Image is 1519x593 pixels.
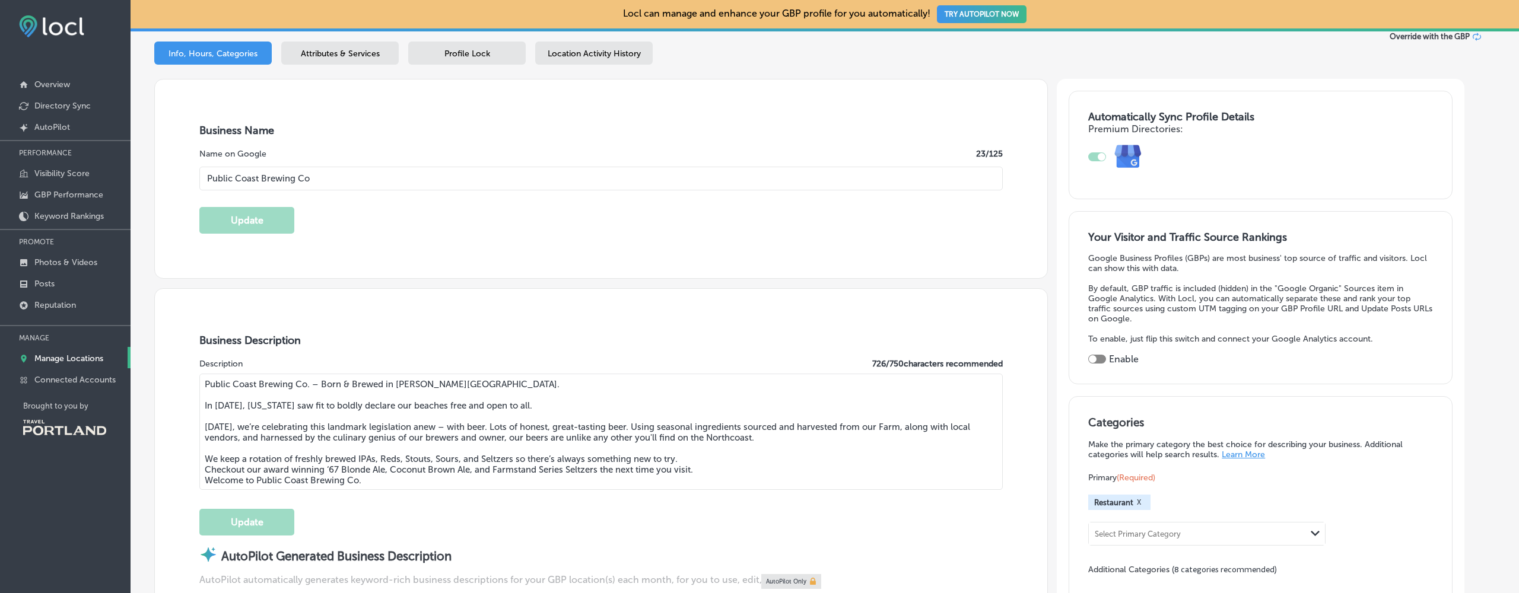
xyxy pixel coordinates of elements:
[1088,473,1155,483] span: Primary
[1172,564,1277,575] span: (8 categories recommended)
[199,149,266,159] label: Name on Google
[1088,253,1432,273] p: Google Business Profiles (GBPs) are most business' top source of traffic and visitors. Locl can s...
[1088,416,1433,433] h3: Categories
[1088,334,1432,344] p: To enable, just flip this switch and connect your Google Analytics account.
[23,420,106,435] img: Travel Portland
[199,334,1003,347] h3: Business Description
[976,149,1003,159] label: 23 /125
[34,375,116,385] p: Connected Accounts
[1222,449,1265,460] a: Learn More
[1088,565,1277,575] span: Additional Categories
[199,207,294,234] button: Update
[1088,110,1433,123] h3: Automatically Sync Profile Details
[199,167,1003,190] input: Enter Location Name
[1088,283,1432,324] p: By default, GBP traffic is included (hidden) in the "Google Organic" Sources item in Google Analy...
[199,124,1003,137] h3: Business Name
[23,401,131,410] p: Brought to you by
[34,300,76,310] p: Reputation
[872,359,1003,369] label: 726 / 750 characters recommended
[199,359,243,369] label: Description
[34,211,104,221] p: Keyword Rankings
[1117,473,1155,483] span: (Required)
[1390,32,1470,41] span: Override with the GBP
[169,49,258,59] span: Info, Hours, Categories
[34,279,55,289] p: Posts
[444,49,490,59] span: Profile Lock
[1088,439,1433,460] p: Make the primary category the best choice for describing your business. Additional categories wil...
[1095,530,1181,538] div: Select Primary Category
[34,168,90,178] p: Visibility Score
[199,546,217,563] img: autopilot-icon
[301,49,380,59] span: Attributes & Services
[19,15,84,37] img: fda3e92497d09a02dc62c9cd864e3231.png
[34,353,103,364] p: Manage Locations
[199,509,294,535] button: Update
[1094,498,1133,507] span: Restaurant
[548,49,641,59] span: Location Activity History
[199,374,1003,490] textarea: Public Coast Brewing Co. – Born & Brewed in [PERSON_NAME][GEOGRAPHIC_DATA]. In [DATE], [US_STATE]...
[221,549,452,563] strong: AutoPilot Generated Business Description
[34,190,103,200] p: GBP Performance
[1109,353,1139,365] label: Enable
[1133,498,1145,507] button: X
[34,79,70,90] p: Overview
[34,257,97,267] p: Photos & Videos
[937,5,1027,23] button: TRY AUTOPILOT NOW
[34,122,70,132] p: AutoPilot
[1106,135,1151,179] img: e7ababfa220611ac49bdb491a11684a6.png
[1088,123,1433,135] h4: Premium Directories:
[34,101,91,111] p: Directory Sync
[1088,231,1432,244] h3: Your Visitor and Traffic Source Rankings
